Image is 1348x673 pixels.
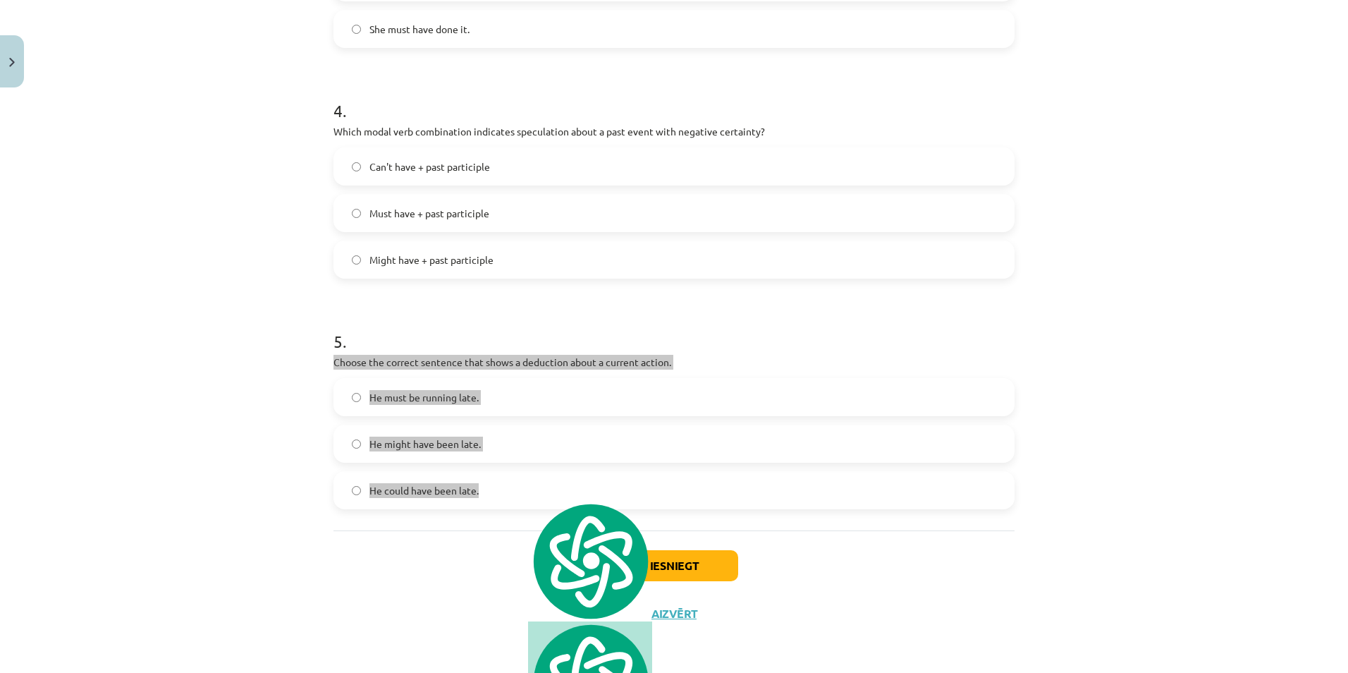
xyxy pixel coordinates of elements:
[333,355,1015,370] p: Choose the correct sentence that shows a deduction about a current action.
[352,486,361,495] input: He could have been late.
[352,209,361,218] input: Must have + past participle
[369,253,494,267] span: Might have + past participle
[352,255,361,265] input: Might have + past participle
[647,607,701,621] button: Aizvērt
[369,22,470,37] span: She must have done it.
[352,162,361,171] input: Can't have + past participle
[369,159,490,174] span: Can't have + past participle
[352,25,361,34] input: She must have done it.
[333,124,1015,139] p: Which modal verb combination indicates speculation about a past event with negative certainty?
[369,390,479,405] span: He must be running late.
[333,307,1015,351] h1: 5 .
[9,58,15,67] img: icon-close-lesson-0947bae3869378f0d4975bcd49f059093ad1ed9edebbc8119c70593378902aed.svg
[610,550,738,581] button: Iesniegt
[352,393,361,402] input: He must be running late.
[369,437,481,451] span: He might have been late.
[369,483,479,498] span: He could have been late.
[352,439,361,449] input: He might have been late.
[333,76,1015,120] h1: 4 .
[369,206,489,221] span: Must have + past participle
